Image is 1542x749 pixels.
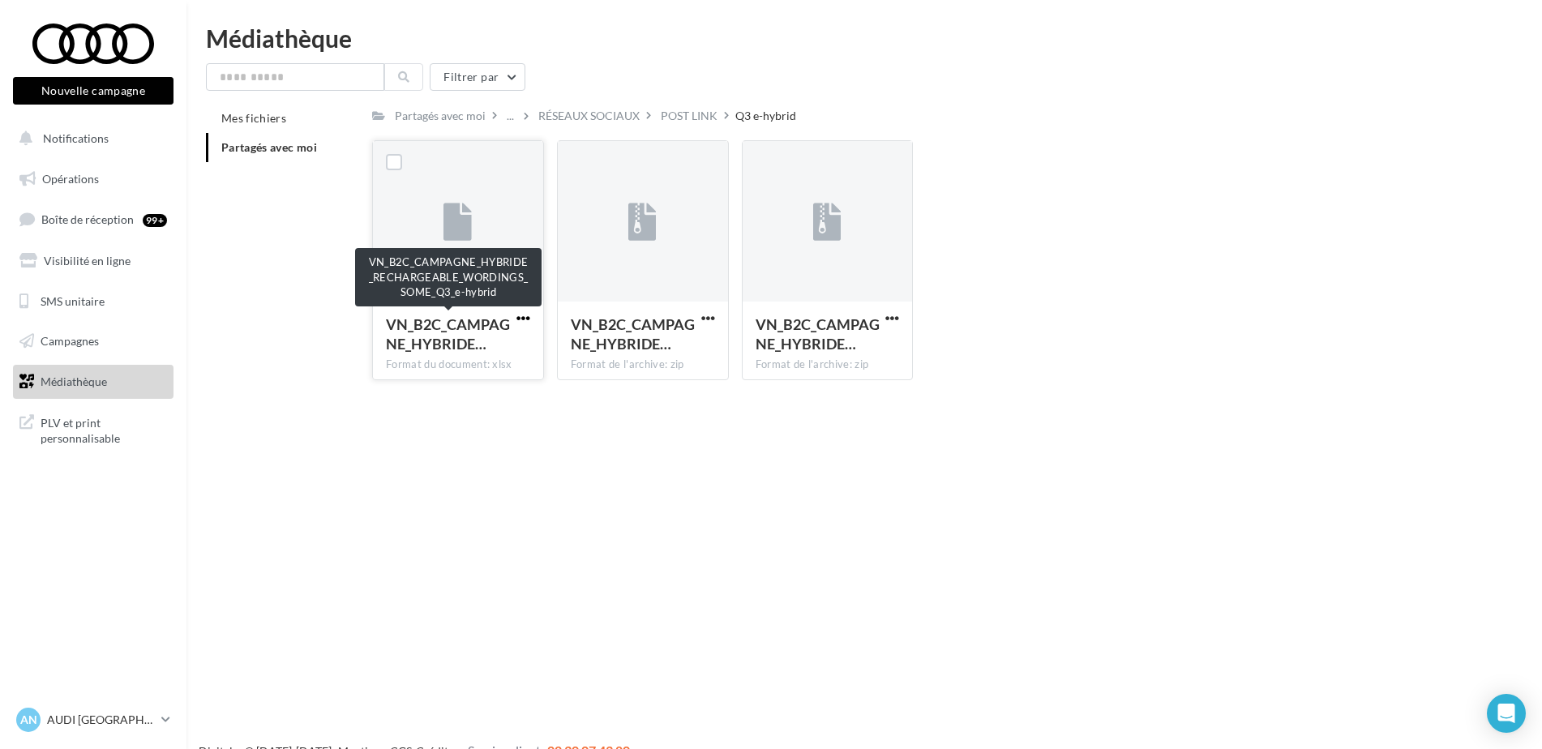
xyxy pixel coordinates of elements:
[221,111,286,125] span: Mes fichiers
[538,108,640,124] div: RÉSEAUX SOCIAUX
[206,26,1523,50] div: Médiathèque
[735,108,796,124] div: Q3 e-hybrid
[10,365,177,399] a: Médiathèque
[44,254,131,267] span: Visibilité en ligne
[47,712,155,728] p: AUDI [GEOGRAPHIC_DATA]
[13,77,173,105] button: Nouvelle campagne
[41,374,107,388] span: Médiathèque
[571,357,715,372] div: Format de l'archive: zip
[430,63,525,91] button: Filtrer par
[386,357,530,372] div: Format du document: xlsx
[42,172,99,186] span: Opérations
[41,293,105,307] span: SMS unitaire
[41,334,99,348] span: Campagnes
[386,315,510,353] span: VN_B2C_CAMPAGNE_HYBRIDE_RECHARGEABLE_WORDINGS_SOME_Q3_e-hybrid
[20,712,37,728] span: AN
[10,162,177,196] a: Opérations
[571,315,695,353] span: VN_B2C_CAMPAGNE_HYBRIDE_RECHARGEABLE_Q3_e-hybrid_PL_1080x1080
[10,285,177,319] a: SMS unitaire
[41,212,134,226] span: Boîte de réception
[221,140,317,154] span: Partagés avec moi
[41,412,167,447] span: PLV et print personnalisable
[43,131,109,145] span: Notifications
[10,405,177,453] a: PLV et print personnalisable
[10,202,177,237] a: Boîte de réception99+
[13,704,173,735] a: AN AUDI [GEOGRAPHIC_DATA]
[756,315,880,353] span: VN_B2C_CAMPAGNE_HYBRIDE_RECHARGEABLE_Q3_e-hybrid_PL_1080x1920
[10,122,170,156] button: Notifications
[143,214,167,227] div: 99+
[395,108,486,124] div: Partagés avec moi
[503,105,517,127] div: ...
[10,324,177,358] a: Campagnes
[1487,694,1526,733] div: Open Intercom Messenger
[661,108,717,124] div: POST LINK
[10,244,177,278] a: Visibilité en ligne
[355,248,542,306] div: VN_B2C_CAMPAGNE_HYBRIDE_RECHARGEABLE_WORDINGS_SOME_Q3_e-hybrid
[756,357,900,372] div: Format de l'archive: zip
